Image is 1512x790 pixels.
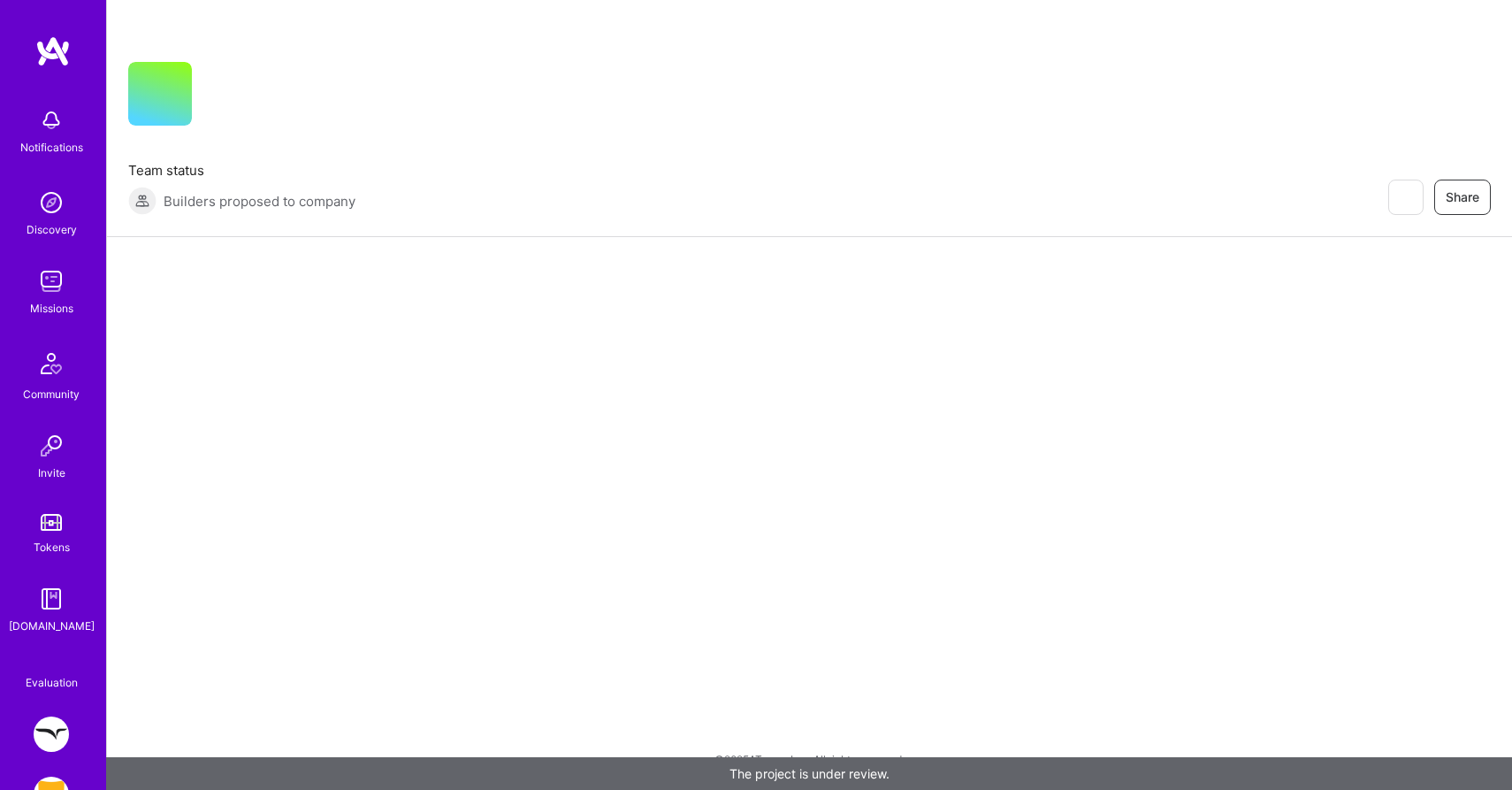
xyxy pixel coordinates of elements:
img: discovery [34,185,69,220]
div: Missions [30,299,73,318]
img: tokens [41,514,62,531]
img: Builders proposed to company [128,187,157,215]
div: Discovery [27,220,77,239]
img: bell [34,103,69,138]
div: The project is under review. [106,757,1512,790]
i: icon CompanyGray [213,90,227,104]
div: Tokens [34,538,70,556]
img: teamwork [34,264,69,299]
span: Team status [128,161,355,180]
img: guide book [34,581,69,617]
i: icon EyeClosed [1398,190,1412,204]
img: Invite [34,428,69,464]
a: Freed: Product Designer for New iOS App [29,717,73,752]
div: Notifications [20,138,83,157]
img: logo [35,35,71,67]
span: Share [1446,188,1479,206]
button: Share [1434,180,1491,215]
span: Builders proposed to company [164,192,355,211]
img: Freed: Product Designer for New iOS App [34,717,69,752]
div: Evaluation [26,673,78,692]
div: [DOMAIN_NAME] [9,617,95,635]
div: Invite [38,464,65,482]
div: Community [23,385,80,403]
i: icon SelectionTeam [45,660,58,673]
img: Community [30,342,73,385]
